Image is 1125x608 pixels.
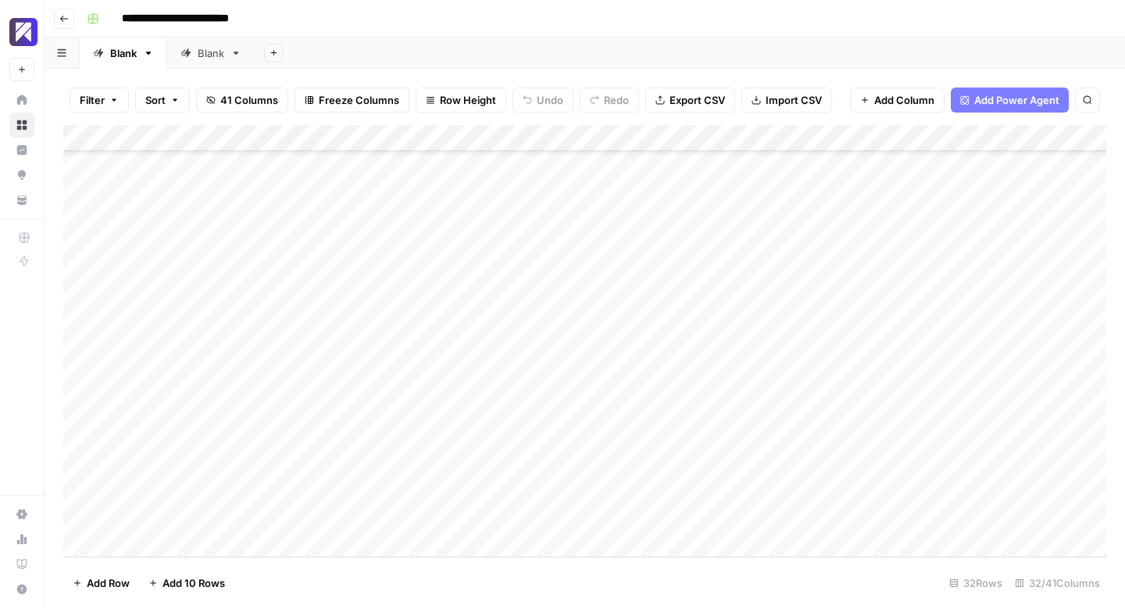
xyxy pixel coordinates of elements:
[162,575,225,591] span: Add 10 Rows
[9,502,34,527] a: Settings
[974,92,1059,108] span: Add Power Agent
[645,88,735,113] button: Export CSV
[9,88,34,113] a: Home
[9,188,34,213] a: Your Data
[9,18,37,46] img: Overjet - Test Logo
[319,92,399,108] span: Freeze Columns
[63,570,139,595] button: Add Row
[80,38,167,69] a: Blank
[198,45,224,61] div: Blank
[145,92,166,108] span: Sort
[220,92,278,108] span: 41 Columns
[9,13,34,52] button: Workspace: Overjet - Test
[135,88,190,113] button: Sort
[196,88,288,113] button: 41 Columns
[741,88,832,113] button: Import CSV
[440,92,496,108] span: Row Height
[167,38,255,69] a: Blank
[951,88,1069,113] button: Add Power Agent
[9,527,34,552] a: Usage
[139,570,234,595] button: Add 10 Rows
[295,88,409,113] button: Freeze Columns
[80,92,105,108] span: Filter
[604,92,629,108] span: Redo
[416,88,506,113] button: Row Height
[9,552,34,577] a: Learning Hub
[87,575,130,591] span: Add Row
[537,92,563,108] span: Undo
[1009,570,1106,595] div: 32/41 Columns
[874,92,934,108] span: Add Column
[9,577,34,602] button: Help + Support
[670,92,725,108] span: Export CSV
[70,88,129,113] button: Filter
[9,138,34,163] a: Insights
[850,88,945,113] button: Add Column
[512,88,573,113] button: Undo
[943,570,1009,595] div: 32 Rows
[766,92,822,108] span: Import CSV
[580,88,639,113] button: Redo
[9,113,34,138] a: Browse
[9,163,34,188] a: Opportunities
[110,45,137,61] div: Blank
